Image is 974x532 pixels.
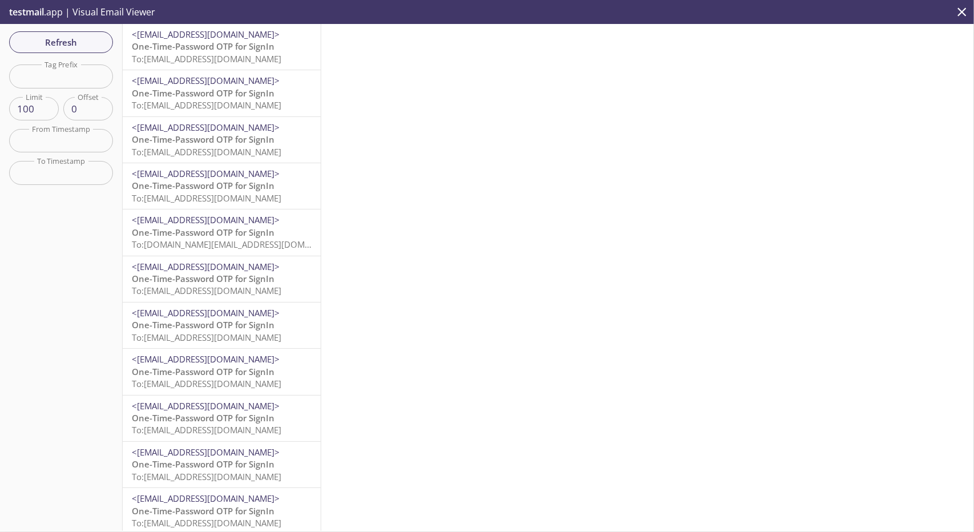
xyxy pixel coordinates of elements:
div: <[EMAIL_ADDRESS][DOMAIN_NAME]>One-Time-Password OTP for SignInTo:[EMAIL_ADDRESS][DOMAIN_NAME] [123,256,321,302]
span: To: [EMAIL_ADDRESS][DOMAIN_NAME] [132,424,281,436]
span: To: [EMAIL_ADDRESS][DOMAIN_NAME] [132,192,281,204]
span: To: [EMAIL_ADDRESS][DOMAIN_NAME] [132,517,281,529]
span: To: [DOMAIN_NAME][EMAIL_ADDRESS][DOMAIN_NAME] [132,239,349,250]
span: testmail [9,6,44,18]
span: Refresh [18,35,104,50]
span: <[EMAIL_ADDRESS][DOMAIN_NAME]> [132,261,280,272]
span: To: [EMAIL_ADDRESS][DOMAIN_NAME] [132,285,281,296]
span: One-Time-Password OTP for SignIn [132,180,274,191]
span: <[EMAIL_ADDRESS][DOMAIN_NAME]> [132,307,280,319]
span: One-Time-Password OTP for SignIn [132,366,274,377]
span: <[EMAIL_ADDRESS][DOMAIN_NAME]> [132,122,280,133]
div: <[EMAIL_ADDRESS][DOMAIN_NAME]>One-Time-Password OTP for SignInTo:[EMAIL_ADDRESS][DOMAIN_NAME] [123,396,321,441]
div: <[EMAIL_ADDRESS][DOMAIN_NAME]>One-Time-Password OTP for SignInTo:[EMAIL_ADDRESS][DOMAIN_NAME] [123,442,321,487]
div: <[EMAIL_ADDRESS][DOMAIN_NAME]>One-Time-Password OTP for SignInTo:[EMAIL_ADDRESS][DOMAIN_NAME] [123,117,321,163]
span: One-Time-Password OTP for SignIn [132,458,274,470]
span: To: [EMAIL_ADDRESS][DOMAIN_NAME] [132,99,281,111]
span: One-Time-Password OTP for SignIn [132,227,274,238]
div: <[EMAIL_ADDRESS][DOMAIN_NAME]>One-Time-Password OTP for SignInTo:[DOMAIN_NAME][EMAIL_ADDRESS][DOM... [123,209,321,255]
div: <[EMAIL_ADDRESS][DOMAIN_NAME]>One-Time-Password OTP for SignInTo:[EMAIL_ADDRESS][DOMAIN_NAME] [123,349,321,394]
span: To: [EMAIL_ADDRESS][DOMAIN_NAME] [132,53,281,65]
div: <[EMAIL_ADDRESS][DOMAIN_NAME]>One-Time-Password OTP for SignInTo:[EMAIL_ADDRESS][DOMAIN_NAME] [123,303,321,348]
span: One-Time-Password OTP for SignIn [132,134,274,145]
span: One-Time-Password OTP for SignIn [132,412,274,424]
span: To: [EMAIL_ADDRESS][DOMAIN_NAME] [132,378,281,389]
span: <[EMAIL_ADDRESS][DOMAIN_NAME]> [132,446,280,458]
div: <[EMAIL_ADDRESS][DOMAIN_NAME]>One-Time-Password OTP for SignInTo:[EMAIL_ADDRESS][DOMAIN_NAME] [123,24,321,70]
span: To: [EMAIL_ADDRESS][DOMAIN_NAME] [132,471,281,482]
span: <[EMAIL_ADDRESS][DOMAIN_NAME]> [132,29,280,40]
span: To: [EMAIL_ADDRESS][DOMAIN_NAME] [132,332,281,343]
span: One-Time-Password OTP for SignIn [132,87,274,99]
span: <[EMAIL_ADDRESS][DOMAIN_NAME]> [132,75,280,86]
span: <[EMAIL_ADDRESS][DOMAIN_NAME]> [132,493,280,504]
span: One-Time-Password OTP for SignIn [132,273,274,284]
span: One-Time-Password OTP for SignIn [132,505,274,517]
span: <[EMAIL_ADDRESS][DOMAIN_NAME]> [132,214,280,225]
span: One-Time-Password OTP for SignIn [132,319,274,331]
span: One-Time-Password OTP for SignIn [132,41,274,52]
span: <[EMAIL_ADDRESS][DOMAIN_NAME]> [132,168,280,179]
span: To: [EMAIL_ADDRESS][DOMAIN_NAME] [132,146,281,158]
button: Refresh [9,31,113,53]
div: <[EMAIL_ADDRESS][DOMAIN_NAME]>One-Time-Password OTP for SignInTo:[EMAIL_ADDRESS][DOMAIN_NAME] [123,70,321,116]
div: <[EMAIL_ADDRESS][DOMAIN_NAME]>One-Time-Password OTP for SignInTo:[EMAIL_ADDRESS][DOMAIN_NAME] [123,163,321,209]
span: <[EMAIL_ADDRESS][DOMAIN_NAME]> [132,400,280,412]
span: <[EMAIL_ADDRESS][DOMAIN_NAME]> [132,353,280,365]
